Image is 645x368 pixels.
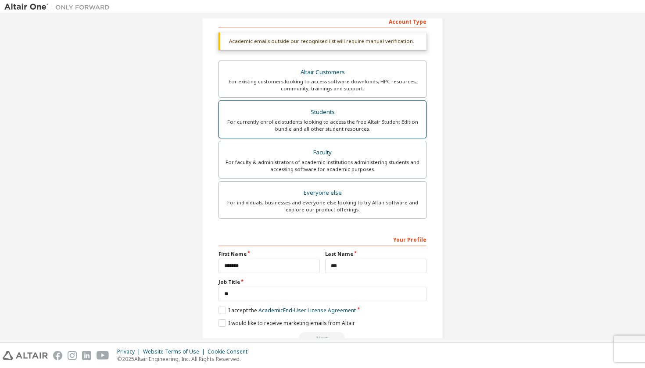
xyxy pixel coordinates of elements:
[224,118,421,132] div: For currently enrolled students looking to access the free Altair Student Edition bundle and all ...
[208,348,253,355] div: Cookie Consent
[224,159,421,173] div: For faculty & administrators of academic institutions administering students and accessing softwa...
[325,250,426,257] label: Last Name
[68,351,77,360] img: instagram.svg
[258,307,356,314] a: Academic End-User License Agreement
[219,232,426,246] div: Your Profile
[224,66,421,79] div: Altair Customers
[143,348,208,355] div: Website Terms of Use
[4,3,114,11] img: Altair One
[219,332,426,345] div: Read and acccept EULA to continue
[224,146,421,159] div: Faculty
[219,307,356,314] label: I accept the
[82,351,91,360] img: linkedin.svg
[117,355,253,363] p: © 2025 Altair Engineering, Inc. All Rights Reserved.
[219,250,320,257] label: First Name
[219,32,426,50] div: Academic emails outside our recognised list will require manual verification.
[224,106,421,118] div: Students
[219,14,426,28] div: Account Type
[3,351,48,360] img: altair_logo.svg
[219,319,355,327] label: I would like to receive marketing emails from Altair
[224,187,421,199] div: Everyone else
[97,351,109,360] img: youtube.svg
[117,348,143,355] div: Privacy
[224,78,421,92] div: For existing customers looking to access software downloads, HPC resources, community, trainings ...
[224,199,421,213] div: For individuals, businesses and everyone else looking to try Altair software and explore our prod...
[53,351,62,360] img: facebook.svg
[219,279,426,286] label: Job Title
